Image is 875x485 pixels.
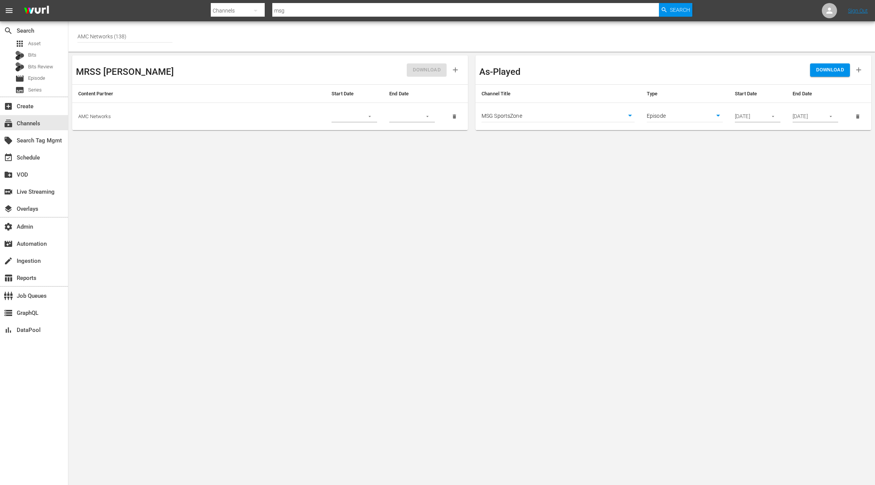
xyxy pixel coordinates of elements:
button: Search [659,3,692,17]
span: Search [670,3,690,17]
span: Bits [28,51,36,59]
button: DOWNLOAD [810,63,850,77]
th: Start Date [325,85,383,103]
a: Sign Out [848,8,868,14]
span: Automation [4,239,13,248]
span: Overlays [4,204,13,213]
th: Type [641,85,729,103]
span: Asset [15,39,24,48]
span: Asset [28,40,41,47]
span: Bits Review [28,63,53,71]
span: Admin [4,222,13,231]
span: Search Tag Mgmt [4,136,13,145]
th: Channel Title [475,85,641,103]
th: End Date [383,85,441,103]
div: Bits Review [15,62,24,71]
span: Create [4,102,13,111]
span: Series [28,86,42,94]
span: Ingestion [4,256,13,265]
button: delete [447,109,462,124]
span: Episode [28,74,45,82]
th: Content Partner [72,85,325,103]
span: Series [15,85,24,95]
th: Start Date [729,85,787,103]
button: delete [850,109,865,124]
h3: As-Played [479,67,521,77]
span: Reports [4,273,13,283]
span: Search [4,26,13,35]
span: GraphQL [4,308,13,318]
span: DOWNLOAD [816,66,844,74]
div: MSG SportsZone [482,111,635,122]
img: ans4CAIJ8jUAAAAAAAAAAAAAAAAAAAAAAAAgQb4GAAAAAAAAAAAAAAAAAAAAAAAAJMjXAAAAAAAAAAAAAAAAAAAAAAAAgAT5G... [18,2,55,20]
td: AMC Networks [72,103,325,130]
span: Live Streaming [4,187,13,196]
span: menu [5,6,14,15]
div: Episode [647,111,723,122]
span: Channels [4,119,13,128]
span: Schedule [4,153,13,162]
span: VOD [4,170,13,179]
h3: MRSS [PERSON_NAME] [76,67,174,77]
span: Episode [15,74,24,83]
span: DataPool [4,325,13,335]
div: Bits [15,51,24,60]
th: End Date [787,85,844,103]
span: Job Queues [4,291,13,300]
